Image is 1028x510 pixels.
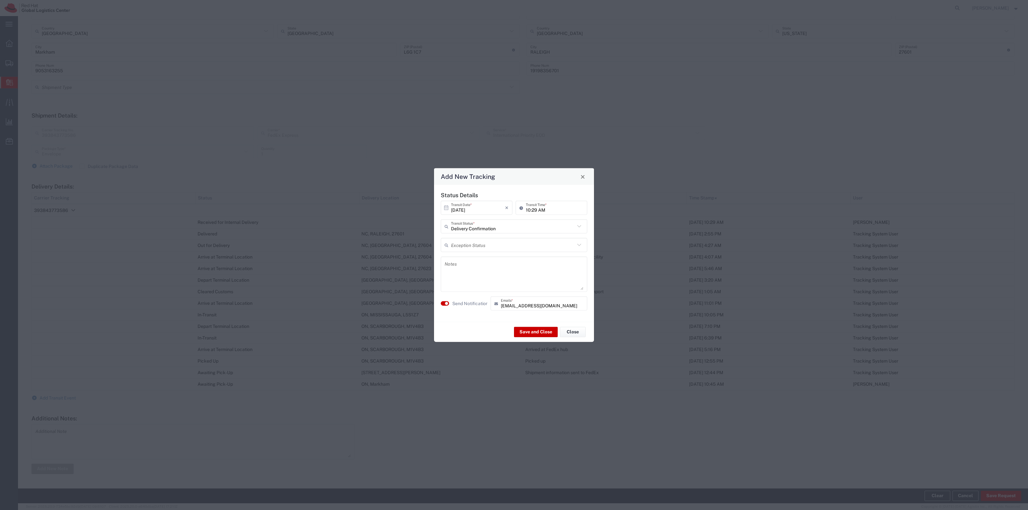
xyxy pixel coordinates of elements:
[441,172,495,181] h4: Add New Tracking
[514,327,558,337] button: Save and Close
[560,327,586,337] button: Close
[452,300,487,307] agx-label: Send Notification
[441,192,587,198] h5: Status Details
[578,172,587,181] button: Close
[452,300,488,307] label: Send Notification
[505,203,509,213] i: ×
